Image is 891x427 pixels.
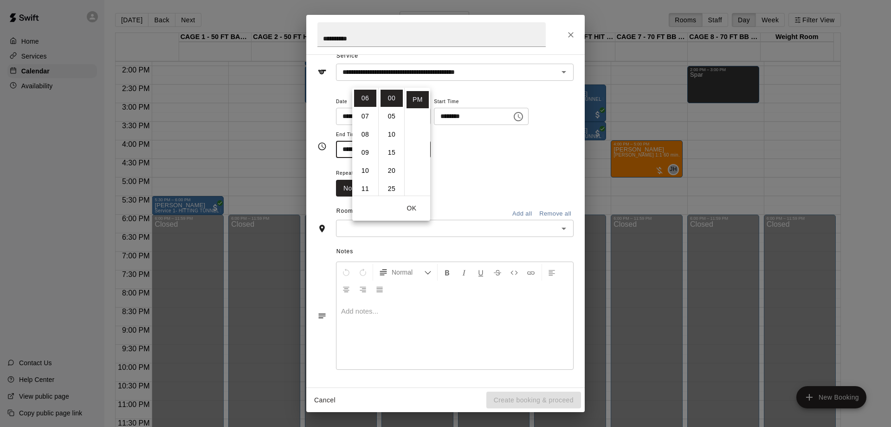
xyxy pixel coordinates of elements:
[354,144,376,161] li: 9 hours
[473,264,489,281] button: Format Underline
[336,53,358,59] span: Service
[336,129,431,141] span: End Time
[336,244,574,259] span: Notes
[562,26,579,43] button: Close
[352,88,378,196] ul: Select hours
[490,264,505,281] button: Format Strikethrough
[523,264,539,281] button: Insert Link
[310,392,340,409] button: Cancel
[509,107,528,126] button: Choose time, selected time is 5:00 PM
[381,90,403,107] li: 0 minutes
[317,142,327,151] svg: Timing
[336,208,356,214] span: Rooms
[381,126,403,143] li: 10 minutes
[407,91,429,108] li: PM
[336,180,385,197] div: outlined button group
[354,108,376,125] li: 7 hours
[378,88,404,196] ul: Select minutes
[557,66,570,79] button: Open
[336,167,393,180] span: Repeats
[336,180,360,197] button: No
[317,311,327,321] svg: Notes
[381,162,403,179] li: 20 minutes
[317,67,327,77] svg: Service
[381,108,403,125] li: 5 minutes
[404,88,430,196] ul: Select meridiem
[557,222,570,235] button: Open
[507,207,537,221] button: Add all
[544,264,560,281] button: Left Align
[372,281,387,297] button: Justify Align
[397,200,426,217] button: OK
[355,281,371,297] button: Right Align
[456,264,472,281] button: Format Italics
[381,180,403,197] li: 25 minutes
[354,90,376,107] li: 6 hours
[506,264,522,281] button: Insert Code
[355,264,371,281] button: Redo
[336,96,431,108] span: Date
[338,281,354,297] button: Center Align
[354,126,376,143] li: 8 hours
[317,224,327,233] svg: Rooms
[381,144,403,161] li: 15 minutes
[354,162,376,179] li: 10 hours
[392,268,424,277] span: Normal
[354,180,376,197] li: 11 hours
[375,264,435,281] button: Formatting Options
[439,264,455,281] button: Format Bold
[537,207,574,221] button: Remove all
[338,264,354,281] button: Undo
[434,96,529,108] span: Start Time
